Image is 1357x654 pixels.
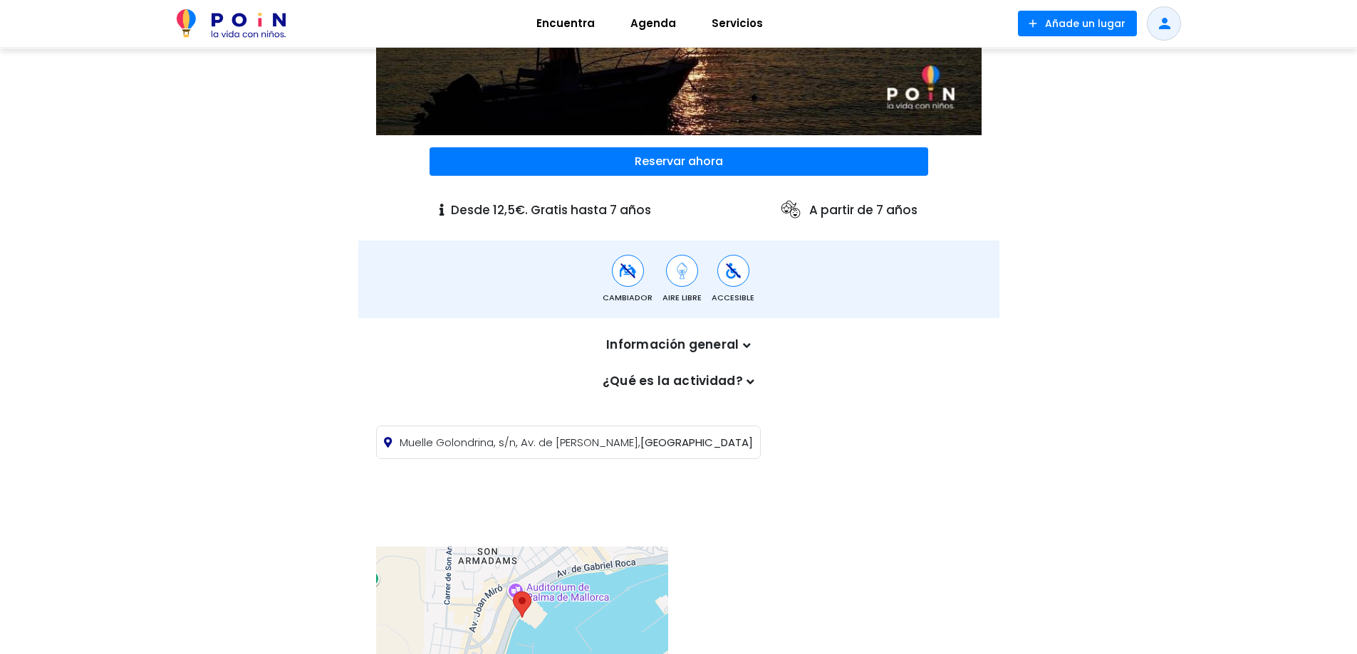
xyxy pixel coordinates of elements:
[619,262,637,280] img: Cambiador
[440,201,651,220] p: Desde 12,5€. Gratis hasta 7 años
[430,147,928,176] button: Reservar ahora
[1018,11,1137,36] button: Añade un lugar
[613,6,694,41] a: Agenda
[779,199,802,221] img: ages icon
[724,262,742,280] img: Accesible
[673,262,691,280] img: Aire Libre
[603,292,652,304] span: Cambiador
[383,336,974,354] p: Información general
[694,6,781,41] a: Servicios
[624,12,682,35] span: Agenda
[662,292,702,304] span: Aire Libre
[705,12,769,35] span: Servicios
[779,199,917,221] p: A partir de 7 años
[383,372,974,391] p: ¿Qué es la actividad?
[400,435,640,450] span: Muelle Golondrina, s/n, Av. de [PERSON_NAME],
[177,9,286,38] img: POiN
[400,435,753,450] span: [GEOGRAPHIC_DATA]
[712,292,754,304] span: Accesible
[530,12,601,35] span: Encuentra
[519,6,613,41] a: Encuentra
